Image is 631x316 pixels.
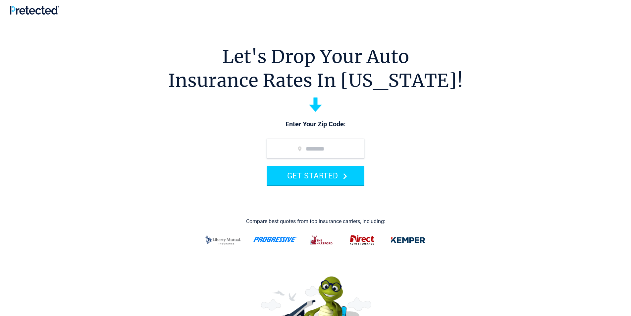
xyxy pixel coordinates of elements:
[267,166,364,185] button: GET STARTED
[10,6,59,15] img: Pretected Logo
[246,219,385,224] div: Compare best quotes from top insurance carriers, including:
[201,231,245,249] img: liberty
[168,45,463,93] h1: Let's Drop Your Auto Insurance Rates In [US_STATE]!
[267,139,364,159] input: zip code
[386,231,430,249] img: kemper
[253,237,297,242] img: progressive
[305,231,338,249] img: thehartford
[346,231,378,249] img: direct
[260,120,371,129] p: Enter Your Zip Code:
